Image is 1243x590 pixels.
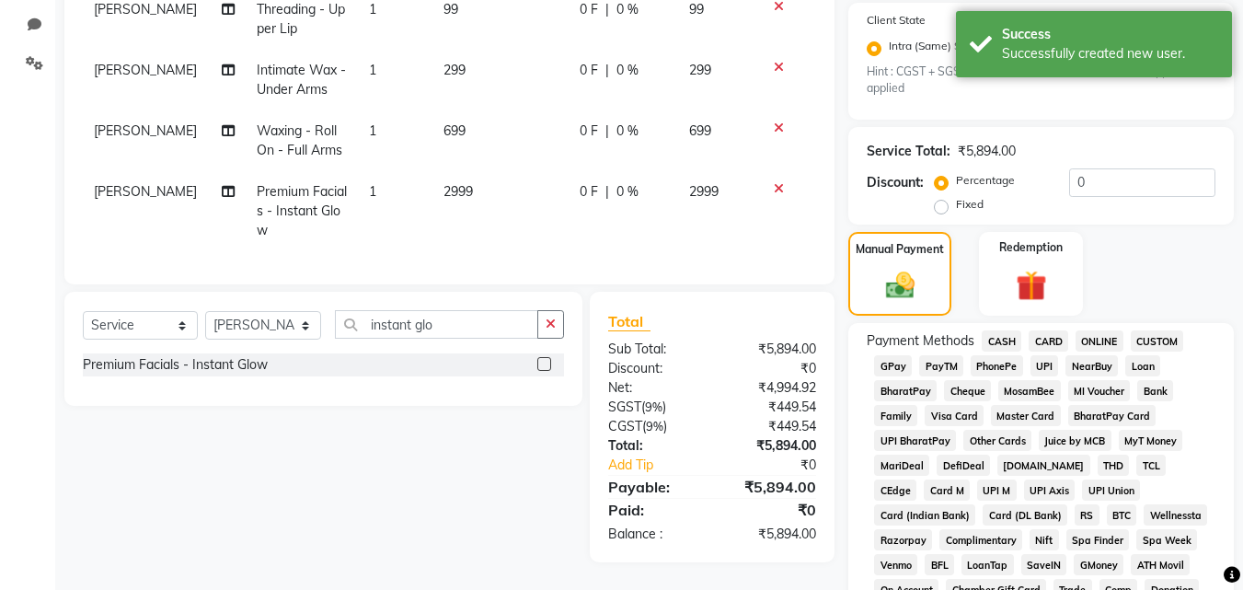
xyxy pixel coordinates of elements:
span: Visa Card [925,405,984,426]
span: PayTM [919,355,963,376]
span: 2999 [689,183,719,200]
div: ₹5,894.00 [712,436,830,456]
span: CUSTOM [1131,330,1184,352]
span: | [605,182,609,202]
div: Service Total: [867,142,950,161]
span: Card M [924,480,970,501]
span: Cheque [944,380,991,401]
span: 1 [369,1,376,17]
span: 1 [369,122,376,139]
div: Discount: [867,173,924,192]
span: Spa Week [1136,529,1197,550]
a: Add Tip [594,456,731,475]
div: ( ) [594,398,712,417]
span: Razorpay [874,529,932,550]
span: Nift [1030,529,1059,550]
img: _cash.svg [877,269,924,302]
label: Manual Payment [856,241,944,258]
span: [DOMAIN_NAME] [997,455,1090,476]
div: Sub Total: [594,340,712,359]
div: ₹5,894.00 [712,340,830,359]
div: ₹449.54 [712,398,830,417]
span: CASH [982,330,1021,352]
div: ₹5,894.00 [958,142,1016,161]
div: Premium Facials - Instant Glow [83,355,268,375]
div: ₹0 [732,456,831,475]
small: Hint : CGST + SGST will be applied [867,64,1027,98]
span: UPI [1030,355,1059,376]
span: Total [608,312,650,331]
span: | [605,121,609,141]
span: Family [874,405,917,426]
span: 0 % [616,182,639,202]
span: ATH Movil [1131,554,1190,575]
span: CARD [1029,330,1068,352]
span: 0 % [616,61,639,80]
div: Net: [594,378,712,398]
span: SaveIN [1021,554,1067,575]
div: ₹449.54 [712,417,830,436]
span: [PERSON_NAME] [94,122,197,139]
span: Bank [1137,380,1173,401]
span: Venmo [874,554,917,575]
span: 299 [443,62,466,78]
div: Success [1002,25,1218,44]
span: 699 [689,122,711,139]
div: Payable: [594,476,712,498]
span: 1 [369,183,376,200]
label: Redemption [999,239,1063,256]
span: Spa Finder [1066,529,1130,550]
span: GMoney [1074,554,1123,575]
span: Loan [1125,355,1160,376]
span: 0 % [616,121,639,141]
div: ( ) [594,417,712,436]
span: LoanTap [961,554,1014,575]
span: MyT Money [1119,430,1183,451]
span: Juice by MCB [1039,430,1111,451]
span: CEdge [874,480,916,501]
span: 299 [689,62,711,78]
span: | [605,61,609,80]
span: MI Voucher [1068,380,1131,401]
span: UPI Axis [1024,480,1076,501]
span: Wellnessta [1144,504,1207,526]
span: [PERSON_NAME] [94,1,197,17]
span: Other Cards [963,430,1031,451]
span: UPI BharatPay [874,430,956,451]
div: ₹0 [712,499,830,521]
span: UPI Union [1082,480,1140,501]
label: Intra (Same) State [889,38,981,60]
span: Master Card [991,405,1061,426]
span: Card (DL Bank) [983,504,1067,526]
div: ₹5,894.00 [712,525,830,544]
span: ONLINE [1076,330,1123,352]
span: 0 F [580,121,598,141]
span: BharatPay Card [1068,405,1157,426]
div: Discount: [594,359,712,378]
div: ₹5,894.00 [712,476,830,498]
span: 99 [443,1,458,17]
span: 99 [689,1,704,17]
span: 2999 [443,183,473,200]
span: BFL [925,554,954,575]
img: _gift.svg [1007,267,1056,305]
label: Fixed [956,196,984,213]
div: Total: [594,436,712,456]
span: 1 [369,62,376,78]
span: 9% [645,399,662,414]
span: Threading - Upper Lip [257,1,345,37]
span: Payment Methods [867,331,974,351]
div: ₹4,994.92 [712,378,830,398]
div: ₹0 [712,359,830,378]
label: Percentage [956,172,1015,189]
span: Complimentary [939,529,1022,550]
span: Intimate Wax - Under Arms [257,62,346,98]
span: DefiDeal [937,455,990,476]
span: BharatPay [874,380,937,401]
span: THD [1098,455,1130,476]
div: Paid: [594,499,712,521]
span: RS [1075,504,1099,526]
label: Client State [867,12,926,29]
span: 0 F [580,182,598,202]
span: PhonePe [971,355,1023,376]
